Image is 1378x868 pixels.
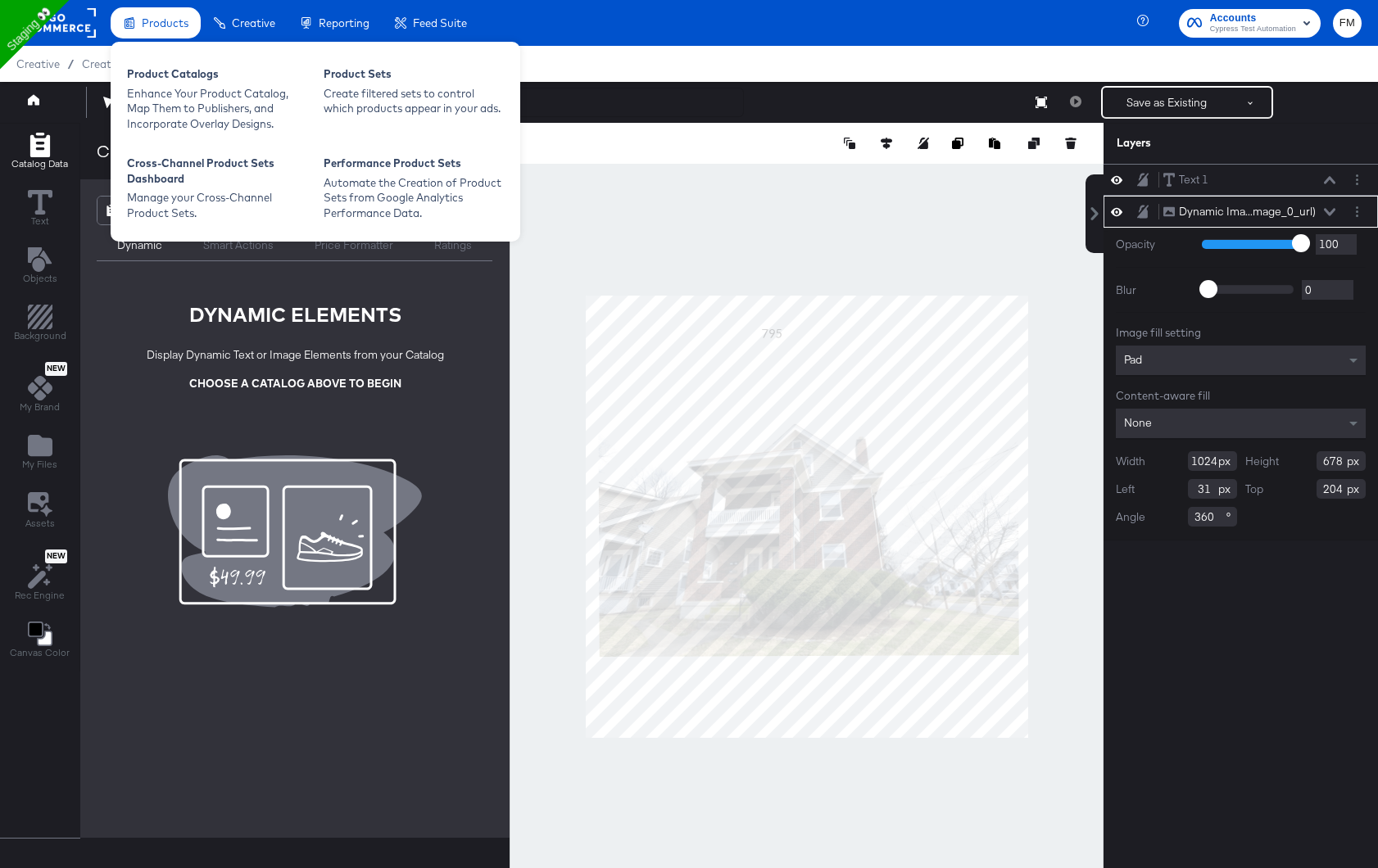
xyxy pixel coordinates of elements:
svg: Paste image [989,138,1000,149]
button: Add Files [12,430,67,477]
button: Copy image [952,135,968,151]
div: CHOOSE A CATALOG ABOVE TO BEGIN [189,376,401,391]
button: Assets [16,487,65,535]
span: Creative [232,16,275,29]
label: Blur [1116,283,1190,298]
button: NewMy Brand [10,359,70,419]
label: Opacity [1116,237,1190,252]
span: FM [1339,14,1355,33]
div: Price Formatter [315,237,393,253]
button: NewRec Engine [5,545,75,607]
span: Assets [25,517,55,530]
span: Products [142,16,188,29]
button: Save as Existing [1103,88,1231,117]
button: Layer Options [1349,203,1366,220]
span: Catalog Data [11,157,68,170]
svg: Copy image [952,138,963,149]
div: DYNAMIC ELEMENTS [189,301,401,328]
span: New [45,551,67,562]
span: Accounts [1210,10,1296,27]
span: Text [31,215,49,228]
button: FM [1333,9,1362,38]
span: Background [14,329,66,342]
button: AccountsCypress Test Automation [1179,9,1321,38]
span: Canvas Color [10,646,70,659]
div: Catalog Data [97,139,200,163]
span: My Files [22,458,57,471]
span: Feed Suite [413,16,467,29]
div: Content-aware fill [1116,388,1366,404]
button: Layer Options [1349,171,1366,188]
div: Layers [1117,135,1284,151]
span: Rec Engine [15,589,65,602]
div: Text 1 [1179,172,1208,188]
div: Dynamic Ima...mage_0_url) [1179,204,1316,219]
button: Add Rectangle [4,301,76,348]
label: Height [1245,454,1279,469]
span: Creative [16,57,60,70]
span: None [1124,415,1152,430]
div: Dynamic [117,237,162,253]
span: Objects [23,272,57,285]
span: Pad [1124,352,1142,367]
button: Dynamic Ima...mage_0_url) [1163,203,1317,220]
button: Text 1 [1163,171,1209,188]
span: Reporting [319,16,369,29]
span: Cypress Test Automation [1210,23,1296,36]
button: Text [18,186,62,233]
button: Add Rectangle [2,129,78,175]
button: Add Text [13,243,67,290]
span: My Brand [20,400,60,414]
span: / [60,57,82,70]
div: Display Dynamic Text or Image Elements from your Catalog [147,347,444,363]
a: Creative Home [82,57,158,70]
label: Width [1116,454,1145,469]
button: Paste image [989,135,1005,151]
label: Left [1116,481,1135,497]
div: Smart Actions [203,237,274,253]
span: New [45,364,67,374]
div: Image fill setting [1116,325,1366,341]
label: Top [1245,481,1263,497]
label: Angle [1116,509,1145,525]
div: Ratings [434,237,472,253]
